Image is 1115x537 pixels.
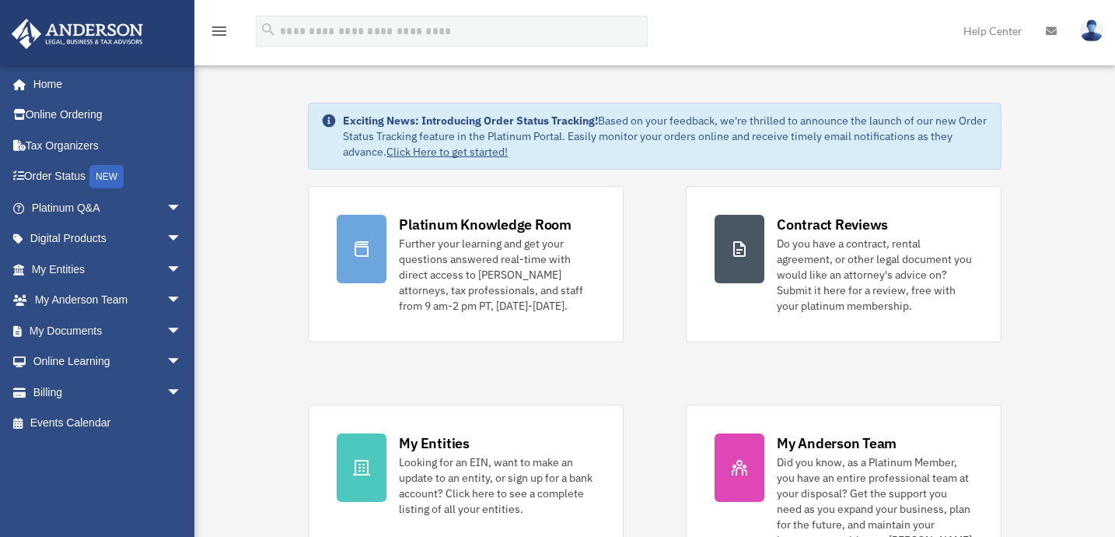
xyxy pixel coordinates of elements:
span: arrow_drop_down [166,346,197,378]
a: Contract Reviews Do you have a contract, rental agreement, or other legal document you would like... [686,186,1001,342]
div: Based on your feedback, we're thrilled to announce the launch of our new Order Status Tracking fe... [343,113,987,160]
div: Do you have a contract, rental agreement, or other legal document you would like an attorney's ad... [777,236,973,314]
a: Platinum Q&Aarrow_drop_down [11,192,205,223]
span: arrow_drop_down [166,285,197,317]
strong: Exciting News: Introducing Order Status Tracking! [343,114,598,128]
a: Billingarrow_drop_down [11,377,205,408]
div: Platinum Knowledge Room [399,215,571,234]
a: My Entitiesarrow_drop_down [11,254,205,285]
img: User Pic [1080,19,1103,42]
div: Further your learning and get your questions answered real-time with direct access to [PERSON_NAM... [399,236,595,314]
span: arrow_drop_down [166,315,197,347]
a: Online Ordering [11,100,205,131]
a: Order StatusNEW [11,161,205,193]
div: My Entities [399,433,469,453]
span: arrow_drop_down [166,192,197,224]
a: My Anderson Teamarrow_drop_down [11,285,205,316]
a: Click Here to get started! [386,145,508,159]
div: Looking for an EIN, want to make an update to an entity, or sign up for a bank account? Click her... [399,455,595,517]
a: My Documentsarrow_drop_down [11,315,205,346]
div: My Anderson Team [777,433,897,453]
span: arrow_drop_down [166,377,197,409]
i: search [260,21,277,38]
div: Contract Reviews [777,215,888,234]
a: Online Learningarrow_drop_down [11,346,205,377]
img: Anderson Advisors Platinum Portal [7,19,148,49]
span: arrow_drop_down [166,223,197,255]
a: Events Calendar [11,408,205,439]
a: Platinum Knowledge Room Further your learning and get your questions answered real-time with dire... [308,186,624,342]
a: Digital Productsarrow_drop_down [11,223,205,254]
a: Tax Organizers [11,130,205,161]
span: arrow_drop_down [166,254,197,286]
a: Home [11,68,197,100]
i: menu [210,22,229,40]
div: NEW [89,165,124,188]
a: menu [210,27,229,40]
